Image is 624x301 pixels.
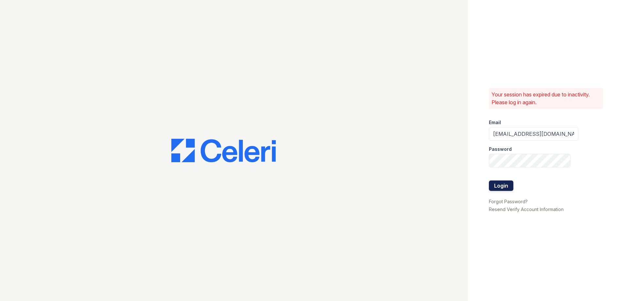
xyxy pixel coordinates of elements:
[489,199,528,204] a: Forgot Password?
[489,180,513,191] button: Login
[489,119,501,126] label: Email
[491,91,601,106] p: Your session has expired due to inactivity. Please log in again.
[489,207,564,212] a: Resend Verify Account Information
[171,139,276,162] img: CE_Logo_Blue-a8612792a0a2168367f1c8372b55b34899dd931a85d93a1a3d3e32e68fde9ad4.png
[489,146,512,152] label: Password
